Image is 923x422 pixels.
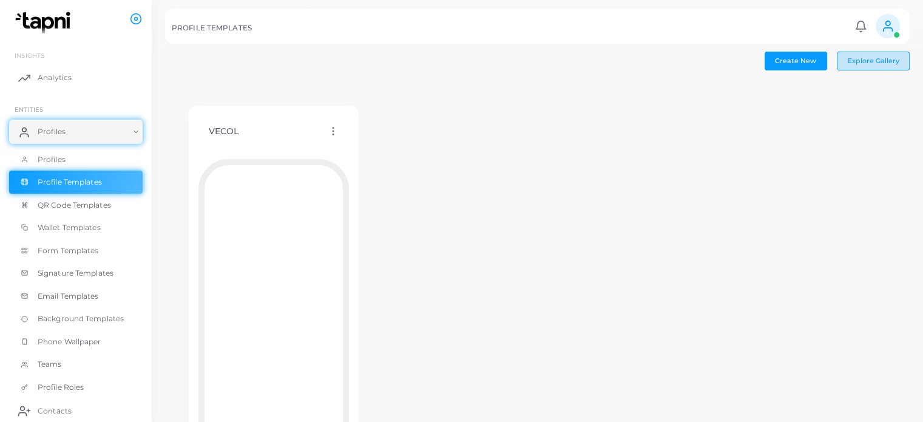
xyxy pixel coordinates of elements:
[9,66,143,90] a: Analytics
[9,353,143,376] a: Teams
[38,126,66,137] span: Profiles
[9,194,143,217] a: QR Code Templates
[38,177,102,188] span: Profile Templates
[38,268,113,279] span: Signature Templates
[848,56,899,65] span: Explore Gallery
[765,52,827,70] button: Create New
[9,285,143,308] a: Email Templates
[38,382,84,393] span: Profile Roles
[9,171,143,194] a: Profile Templates
[9,376,143,399] a: Profile Roles
[38,154,66,165] span: Profiles
[9,330,143,353] a: Phone Wallpaper
[9,216,143,239] a: Wallet Templates
[38,313,124,324] span: Background Templates
[9,148,143,171] a: Profiles
[9,262,143,285] a: Signature Templates
[38,291,99,302] span: Email Templates
[38,245,99,256] span: Form Templates
[38,359,62,370] span: Teams
[38,336,101,347] span: Phone Wallpaper
[15,52,44,59] span: INSIGHTS
[209,126,239,137] h4: VECOL
[172,24,252,32] h5: PROFILE TEMPLATES
[38,406,72,417] span: Contacts
[38,222,101,233] span: Wallet Templates
[775,56,816,65] span: Create New
[9,120,143,144] a: Profiles
[15,106,43,113] span: ENTITIES
[9,239,143,262] a: Form Templates
[837,52,910,70] button: Explore Gallery
[38,72,72,83] span: Analytics
[11,12,78,34] img: logo
[38,200,111,211] span: QR Code Templates
[9,307,143,330] a: Background Templates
